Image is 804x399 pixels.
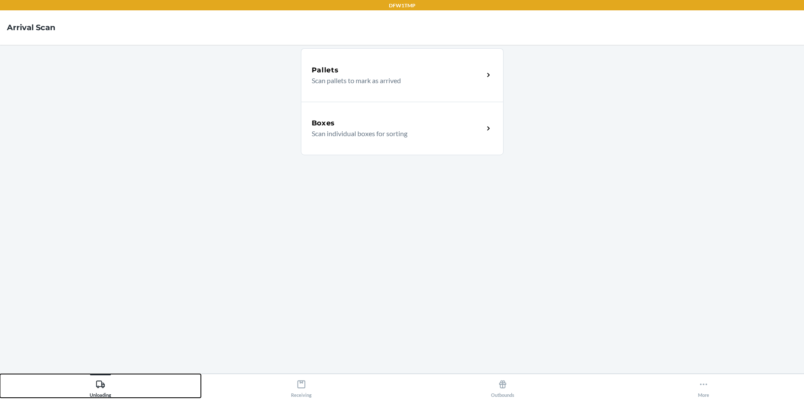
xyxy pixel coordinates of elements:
a: BoxesScan individual boxes for sorting [301,102,504,155]
button: More [603,374,804,398]
div: More [698,376,709,398]
h5: Pallets [312,65,339,75]
p: Scan pallets to mark as arrived [312,75,477,86]
h4: Arrival Scan [7,22,55,33]
p: Scan individual boxes for sorting [312,128,477,139]
a: PalletsScan pallets to mark as arrived [301,48,504,102]
p: DFW1TMP [389,2,416,9]
div: Unloading [90,376,111,398]
div: Receiving [291,376,312,398]
button: Outbounds [402,374,603,398]
button: Receiving [201,374,402,398]
div: Outbounds [491,376,514,398]
h5: Boxes [312,118,335,128]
